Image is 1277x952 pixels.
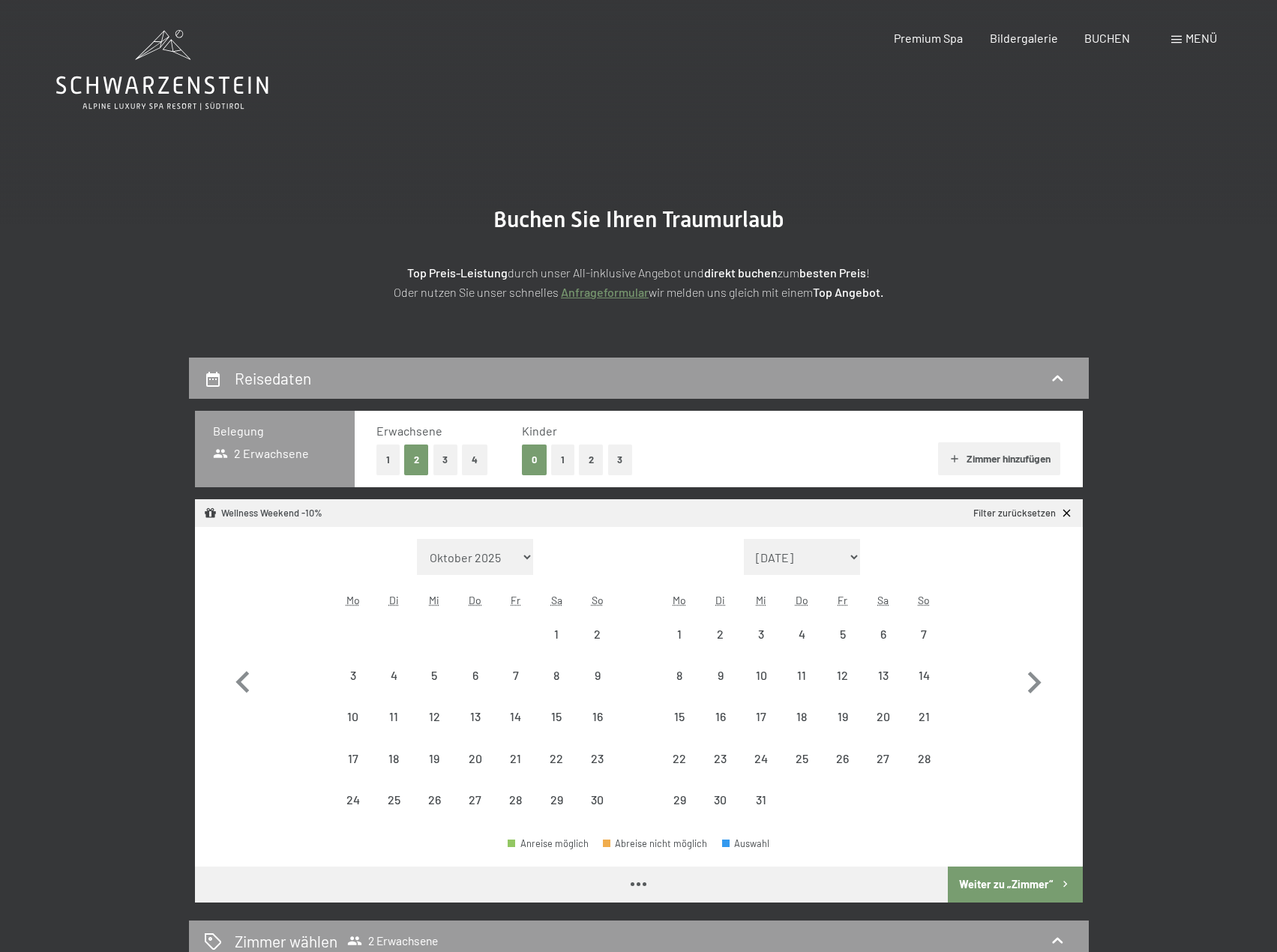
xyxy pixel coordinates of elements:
div: Thu Nov 06 2025 [455,655,496,696]
div: Sun Dec 14 2025 [904,655,944,696]
div: 26 [823,753,861,790]
div: Sat Dec 27 2025 [863,738,904,779]
div: 8 [661,669,698,707]
div: Anreise nicht möglich [741,738,781,779]
div: 4 [783,628,820,666]
div: Anreise nicht möglich [659,738,700,779]
div: Tue Nov 04 2025 [373,655,414,696]
button: 2 [579,445,604,475]
button: 4 [462,445,487,475]
button: 3 [433,445,458,475]
h3: Belegung [213,423,337,439]
button: Zimmer hinzufügen [938,442,1060,475]
div: Anreise nicht möglich [373,696,414,737]
h2: Reisedaten [235,369,311,388]
button: 3 [608,445,633,475]
div: Anreise nicht möglich [700,655,741,696]
div: Mon Nov 24 2025 [333,780,373,820]
div: Anreise nicht möglich [700,738,741,779]
div: Sun Nov 02 2025 [577,614,617,654]
div: 29 [538,794,575,831]
div: 17 [742,711,780,748]
div: Tue Nov 11 2025 [373,696,414,737]
div: Anreise nicht möglich [536,780,577,820]
abbr: Freitag [838,594,847,606]
button: Weiter zu „Zimmer“ [948,867,1082,903]
div: 30 [702,794,739,831]
strong: Top Angebot. [813,285,883,299]
div: 15 [661,711,698,748]
div: Wed Dec 31 2025 [741,780,781,820]
div: Fri Nov 14 2025 [496,696,536,737]
div: 5 [823,628,861,666]
div: Sat Dec 20 2025 [863,696,904,737]
div: Anreise nicht möglich [414,655,454,696]
div: Thu Dec 25 2025 [781,738,822,779]
div: Anreise nicht möglich [577,738,617,779]
div: 19 [823,711,861,748]
div: Anreise nicht möglich [373,738,414,779]
div: Anreise nicht möglich [904,614,944,654]
div: Anreise nicht möglich [455,655,496,696]
abbr: Sonntag [592,594,604,606]
div: Anreise nicht möglich [496,696,536,737]
div: Anreise nicht möglich [822,655,862,696]
div: 24 [334,794,372,831]
div: Mon Dec 15 2025 [659,696,700,737]
div: Anreise nicht möglich [414,780,454,820]
a: Bildergalerie [990,31,1058,45]
div: 2 [578,628,616,666]
div: 24 [742,753,780,790]
button: Nächster Monat [1012,539,1056,821]
div: Anreise nicht möglich [659,655,700,696]
div: Anreise nicht möglich [333,696,373,737]
div: Anreise nicht möglich [904,655,944,696]
div: Anreise nicht möglich [904,696,944,737]
div: Anreise nicht möglich [659,780,700,820]
div: Anreise nicht möglich [781,614,822,654]
button: 2 [404,445,429,475]
div: 10 [742,669,780,707]
div: Mon Dec 08 2025 [659,655,700,696]
div: Sun Dec 21 2025 [904,696,944,737]
div: Anreise nicht möglich [700,696,741,737]
div: 26 [415,794,453,831]
div: Wed Dec 10 2025 [741,655,781,696]
div: 6 [865,628,902,666]
div: 28 [905,753,943,790]
div: 10 [334,711,372,748]
div: Anreise nicht möglich [781,655,822,696]
div: Tue Dec 30 2025 [700,780,741,820]
div: Tue Nov 25 2025 [373,780,414,820]
div: Sat Nov 15 2025 [536,696,577,737]
strong: Top Preis-Leistung [407,265,508,280]
span: Buchen Sie Ihren Traumurlaub [493,206,784,232]
div: Anreise nicht möglich [577,780,617,820]
abbr: Dienstag [715,594,725,606]
div: Tue Dec 09 2025 [700,655,741,696]
div: Anreise nicht möglich [536,655,577,696]
abbr: Montag [346,594,360,606]
div: Anreise nicht möglich [373,655,414,696]
div: Tue Dec 23 2025 [700,738,741,779]
div: Wed Dec 17 2025 [741,696,781,737]
div: Anreise nicht möglich [455,738,496,779]
div: Fri Nov 28 2025 [496,780,536,820]
div: Anreise nicht möglich [536,738,577,779]
div: Tue Dec 16 2025 [700,696,741,737]
abbr: Montag [673,594,686,606]
div: Anreise nicht möglich [863,738,904,779]
abbr: Mittwoch [756,594,766,606]
div: Anreise nicht möglich [700,614,741,654]
div: Anreise nicht möglich [904,738,944,779]
div: Thu Dec 18 2025 [781,696,822,737]
div: 22 [661,753,698,790]
div: Anreise nicht möglich [741,780,781,820]
div: Anreise nicht möglich [863,614,904,654]
div: 5 [415,669,453,707]
div: Fri Dec 12 2025 [822,655,862,696]
div: Anreise nicht möglich [659,614,700,654]
div: Abreise nicht möglich [603,839,708,849]
strong: besten Preis [799,265,866,280]
div: 22 [538,753,575,790]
